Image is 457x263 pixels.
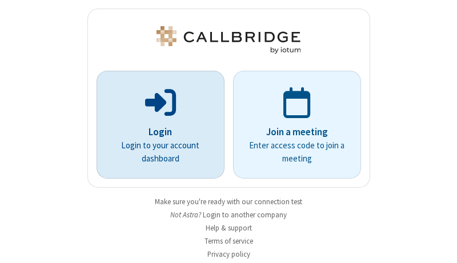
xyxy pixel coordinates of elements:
a: Privacy policy [207,249,250,259]
button: LoginLogin to your account dashboard [97,71,225,179]
p: Enter access code to join a meeting [249,139,345,165]
button: Login to another company [203,209,287,220]
p: Login to your account dashboard [113,139,209,165]
p: Join a meeting [249,125,345,140]
a: Terms of service [205,236,253,246]
p: Login [113,125,209,140]
a: Join a meetingEnter access code to join a meeting [233,71,361,179]
img: Astra [154,26,303,54]
a: Make sure you're ready with our connection test [155,197,302,207]
a: Help & support [206,223,252,233]
li: Not Astra? [87,209,370,220]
